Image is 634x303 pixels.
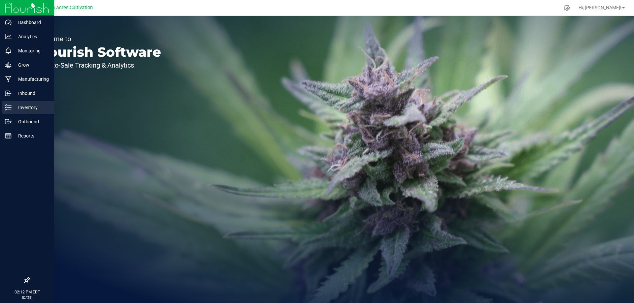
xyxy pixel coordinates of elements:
[5,90,12,97] inline-svg: Inbound
[36,36,161,42] p: Welcome to
[12,104,51,111] p: Inventory
[42,5,93,11] span: Green Acres Cultivation
[12,118,51,126] p: Outbound
[12,18,51,26] p: Dashboard
[12,61,51,69] p: Grow
[12,89,51,97] p: Inbound
[12,75,51,83] p: Manufacturing
[3,289,51,295] p: 02:12 PM EDT
[563,5,571,11] div: Manage settings
[12,132,51,140] p: Reports
[12,33,51,41] p: Analytics
[5,118,12,125] inline-svg: Outbound
[5,47,12,54] inline-svg: Monitoring
[5,19,12,26] inline-svg: Dashboard
[12,47,51,55] p: Monitoring
[579,5,621,10] span: Hi, [PERSON_NAME]!
[36,62,161,69] p: Seed-to-Sale Tracking & Analytics
[36,45,161,59] p: Flourish Software
[5,133,12,139] inline-svg: Reports
[5,33,12,40] inline-svg: Analytics
[3,295,51,300] p: [DATE]
[5,62,12,68] inline-svg: Grow
[5,104,12,111] inline-svg: Inventory
[5,76,12,82] inline-svg: Manufacturing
